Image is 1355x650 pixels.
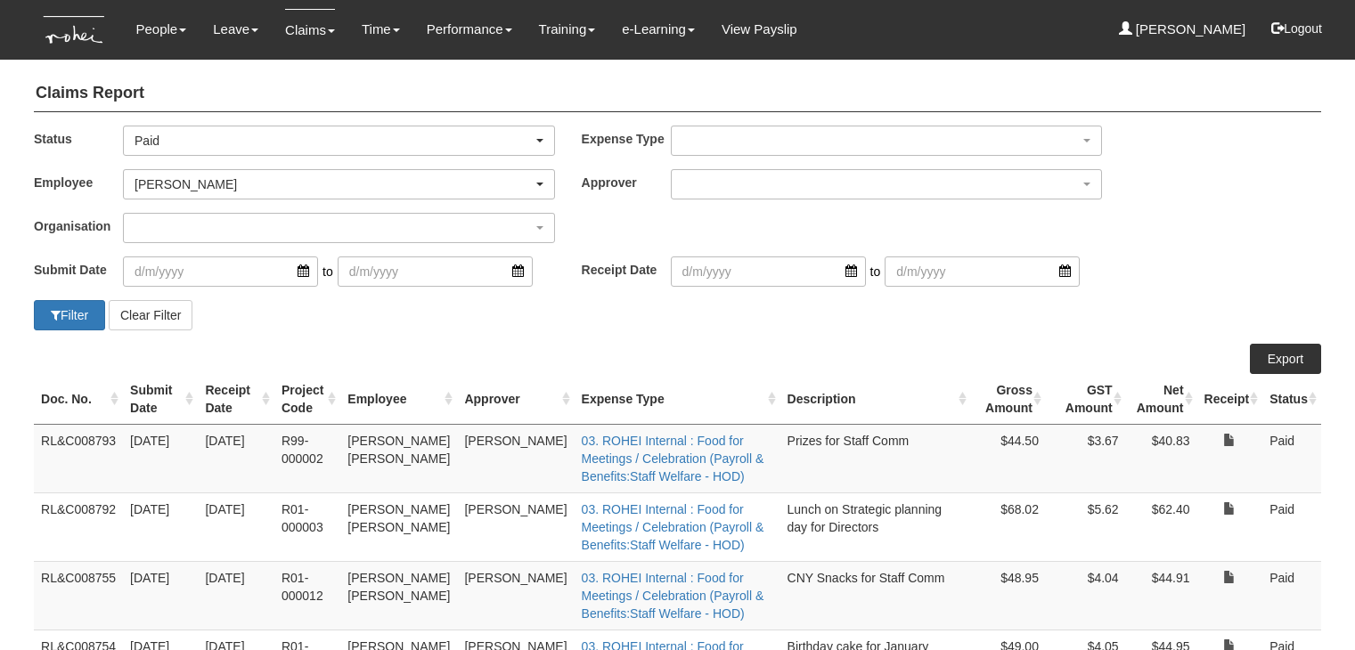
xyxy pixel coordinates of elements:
label: Expense Type [582,126,671,151]
td: [PERSON_NAME] [PERSON_NAME] [340,561,457,630]
th: Gross Amount : activate to sort column ascending [971,374,1046,425]
button: Clear Filter [109,300,192,330]
td: $3.67 [1046,424,1126,492]
td: [PERSON_NAME] [457,561,574,630]
td: $44.91 [1126,561,1197,630]
th: Status : activate to sort column ascending [1262,374,1321,425]
button: Paid [123,126,555,156]
td: Paid [1262,424,1321,492]
td: [DATE] [198,424,274,492]
th: Expense Type : activate to sort column ascending [575,374,780,425]
a: Training [539,9,596,50]
td: [PERSON_NAME] [457,492,574,561]
th: Net Amount : activate to sort column ascending [1126,374,1197,425]
td: $62.40 [1126,492,1197,561]
label: Submit Date [34,256,123,282]
td: Paid [1262,492,1321,561]
span: to [318,256,338,287]
td: $4.04 [1046,561,1126,630]
a: e-Learning [622,9,695,50]
td: [DATE] [123,561,198,630]
input: d/m/yyyy [885,256,1080,287]
div: [PERSON_NAME] [135,175,533,193]
a: 03. ROHEI Internal : Food for Meetings / Celebration (Payroll & Benefits:Staff Welfare - HOD) [582,434,764,483]
label: Organisation [34,213,123,239]
span: to [866,256,886,287]
input: d/m/yyyy [123,256,318,287]
h4: Claims Report [34,76,1321,112]
td: Prizes for Staff Comm [780,424,971,492]
td: [DATE] [198,561,274,630]
label: Receipt Date [582,256,671,282]
th: Description : activate to sort column ascending [780,374,971,425]
td: RL&C008792 [34,492,123,561]
td: CNY Snacks for Staff Comm [780,561,971,630]
a: Leave [213,9,258,50]
a: People [136,9,187,50]
td: [PERSON_NAME] [PERSON_NAME] [340,492,457,561]
a: Performance [427,9,512,50]
a: Time [362,9,400,50]
th: Submit Date : activate to sort column ascending [123,374,198,425]
input: d/m/yyyy [671,256,866,287]
th: Receipt Date : activate to sort column ascending [198,374,274,425]
th: GST Amount : activate to sort column ascending [1046,374,1126,425]
td: Lunch on Strategic planning day for Directors [780,492,971,561]
th: Doc. No. : activate to sort column ascending [34,374,123,425]
td: [DATE] [123,492,198,561]
th: Receipt : activate to sort column ascending [1197,374,1263,425]
td: [PERSON_NAME] [PERSON_NAME] [340,424,457,492]
input: d/m/yyyy [338,256,533,287]
button: Filter [34,300,105,330]
a: Export [1250,344,1321,374]
button: Logout [1259,7,1335,50]
a: View Payslip [722,9,797,50]
iframe: chat widget [1280,579,1337,632]
td: $44.50 [971,424,1046,492]
td: [DATE] [198,492,274,561]
td: [DATE] [123,424,198,492]
a: 03. ROHEI Internal : Food for Meetings / Celebration (Payroll & Benefits:Staff Welfare - HOD) [582,571,764,621]
td: $40.83 [1126,424,1197,492]
td: $5.62 [1046,492,1126,561]
td: R99-000002 [274,424,340,492]
th: Project Code : activate to sort column ascending [274,374,340,425]
td: RL&C008755 [34,561,123,630]
a: 03. ROHEI Internal : Food for Meetings / Celebration (Payroll & Benefits:Staff Welfare - HOD) [582,502,764,552]
label: Employee [34,169,123,195]
button: [PERSON_NAME] [123,169,555,199]
label: Status [34,126,123,151]
a: Claims [285,9,335,51]
td: $68.02 [971,492,1046,561]
td: R01-000003 [274,492,340,561]
th: Approver : activate to sort column ascending [457,374,574,425]
label: Approver [582,169,671,195]
td: [PERSON_NAME] [457,424,574,492]
td: R01-000012 [274,561,340,630]
td: RL&C008793 [34,424,123,492]
a: [PERSON_NAME] [1119,9,1246,50]
div: Paid [135,132,533,150]
td: $48.95 [971,561,1046,630]
td: Paid [1262,561,1321,630]
th: Employee : activate to sort column ascending [340,374,457,425]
